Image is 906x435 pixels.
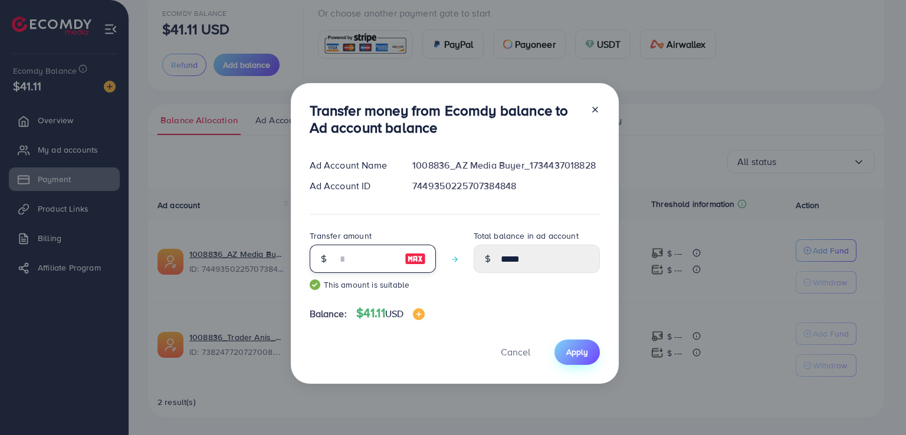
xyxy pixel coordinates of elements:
[310,102,581,136] h3: Transfer money from Ecomdy balance to Ad account balance
[310,279,436,291] small: This amount is suitable
[403,159,609,172] div: 1008836_AZ Media Buyer_1734437018828
[413,308,425,320] img: image
[486,340,545,365] button: Cancel
[474,230,579,242] label: Total balance in ad account
[501,345,530,358] span: Cancel
[405,252,426,266] img: image
[566,346,588,358] span: Apply
[310,230,372,242] label: Transfer amount
[300,179,403,193] div: Ad Account ID
[356,306,425,321] h4: $41.11
[300,159,403,172] div: Ad Account Name
[310,307,347,321] span: Balance:
[403,179,609,193] div: 7449350225707384848
[310,279,320,290] img: guide
[856,382,897,426] iframe: Chat
[385,307,403,320] span: USD
[554,340,600,365] button: Apply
